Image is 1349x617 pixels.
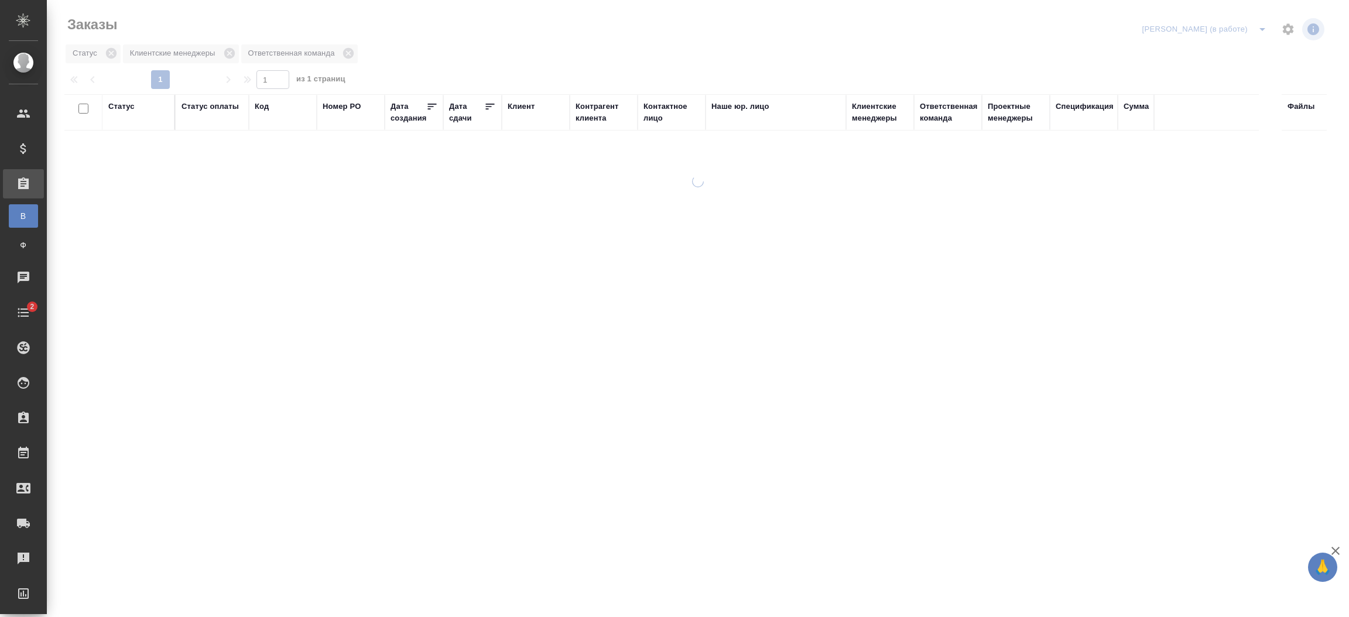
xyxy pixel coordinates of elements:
[852,101,908,124] div: Клиентские менеджеры
[23,301,41,313] span: 2
[182,101,239,112] div: Статус оплаты
[988,101,1044,124] div: Проектные менеджеры
[3,298,44,327] a: 2
[1124,101,1149,112] div: Сумма
[15,210,32,222] span: В
[1056,101,1114,112] div: Спецификация
[391,101,426,124] div: Дата создания
[9,204,38,228] a: В
[576,101,632,124] div: Контрагент клиента
[15,239,32,251] span: Ф
[9,234,38,257] a: Ф
[323,101,361,112] div: Номер PO
[920,101,978,124] div: Ответственная команда
[1288,101,1314,112] div: Файлы
[1308,553,1337,582] button: 🙏
[449,101,484,124] div: Дата сдачи
[643,101,700,124] div: Контактное лицо
[108,101,135,112] div: Статус
[508,101,535,112] div: Клиент
[255,101,269,112] div: Код
[711,101,769,112] div: Наше юр. лицо
[1313,555,1333,580] span: 🙏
